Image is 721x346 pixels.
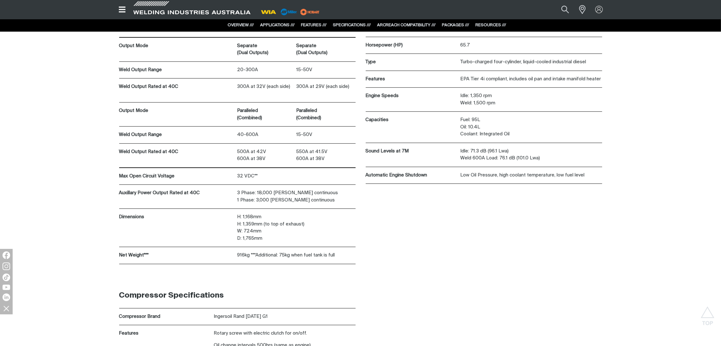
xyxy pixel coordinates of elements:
[554,3,576,17] button: Search products
[366,76,457,83] p: Features
[296,83,356,90] p: 300A at 29V (each side)
[377,23,436,27] a: ARCREACH COMPATIBILITY ///
[237,108,258,113] strong: Paralleled
[460,148,602,162] p: Idle: 71.3 dB (96.1 Lwa) Weld 600A Load: 76.1 dB (101.0 Lwa)
[298,9,321,14] a: miller
[296,148,356,163] p: 550A at 41.5V 600A at 38V
[119,173,234,180] p: Max Open Circuit Voltage
[298,7,321,17] img: miller
[214,330,356,337] p: Rotary screw with electric clutch for on/off.
[237,189,356,204] p: 3 Phase: 18,000 [PERSON_NAME] continuous 1 Phase: 3,000 [PERSON_NAME] continuous
[119,83,234,90] p: Weld Output Rated at 40C
[366,172,457,179] p: Automatic Engine Shutdown
[460,172,602,179] p: Low Oil Pressure, high coolant temperature, low fuel level
[237,115,262,120] strong: (Combined)
[700,306,715,321] button: Scroll to top
[237,50,269,55] strong: (Dual Outputs)
[119,131,234,139] p: Weld Output Range
[333,23,371,27] a: SPECIFICATIONS ///
[366,92,457,100] p: Engine Speeds
[366,148,457,155] p: Sound Levels at 7M
[366,116,457,124] p: Capacities
[119,66,234,74] p: Weld Output Range
[119,148,234,156] p: Weld Output Rated at 40C
[3,285,10,290] img: YouTube
[460,76,602,83] p: EPA Tier 4i compliant, includes oil pan and intake manifold heater
[119,330,211,337] p: Features
[3,293,10,301] img: LinkedIn
[442,23,469,27] a: PACKAGES ///
[237,213,356,242] p: H: 1,168mm H: 1,359mm (to top of exhaust) W: 724mm D: 1,765mm
[296,115,321,120] strong: (Combined)
[296,43,328,55] strong: Separate (Dual Outputs)
[237,252,356,259] p: 916kg ***Additional: 75kg when fuel tank is full
[3,251,10,259] img: Facebook
[119,42,234,50] p: Output Mode
[119,313,211,320] p: Compressor Brand
[237,66,296,74] p: 20-300A
[119,213,234,221] p: Dimensions
[260,23,295,27] a: APPLICATIONS ///
[237,148,296,163] p: 500A at 42V 600A at 38V
[546,3,576,17] input: Product name or item number...
[237,83,296,97] p: 300A at 32V (each side)
[237,43,258,48] strong: Separate
[475,23,506,27] a: RESOURCES ///
[460,116,602,138] p: Fuel: 95L Oil: 10.4L Coolant: Integrated Oil
[214,313,356,320] p: Ingersoil Rand [DATE] G1
[296,108,317,113] strong: Paralleled
[366,59,457,66] p: Type
[366,42,457,49] p: Horsepower (HP)
[296,66,356,74] p: 15-50V
[119,189,237,197] p: Auxillary Power Output Rated at 40C
[3,263,10,270] img: Instagram
[460,59,602,66] p: Turbo-charged four-cylinder, liquid-cooled industrial diesel
[1,303,12,314] img: hide socials
[460,92,602,107] p: Idle: 1,350 rpm Weld: 1,500 rpm
[119,107,234,114] p: Output Mode
[237,131,296,139] p: 40-600A
[301,23,327,27] a: FEATURES ///
[228,23,254,27] a: OVERVIEW ///
[3,274,10,281] img: TikTok
[119,291,356,300] h3: Compressor Specifications
[460,42,602,49] p: 65.7
[296,131,356,139] p: 15-50V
